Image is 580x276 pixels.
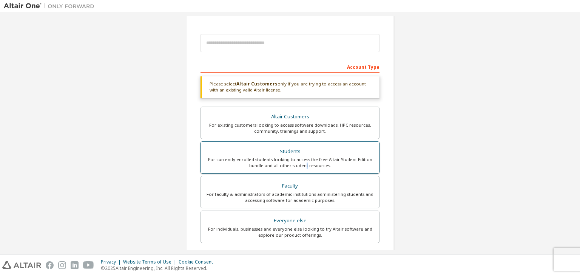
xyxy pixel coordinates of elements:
img: youtube.svg [83,261,94,269]
div: Altair Customers [205,112,375,122]
img: instagram.svg [58,261,66,269]
div: For currently enrolled students looking to access the free Altair Student Edition bundle and all ... [205,157,375,169]
div: Faculty [205,181,375,191]
div: Students [205,146,375,157]
div: Everyone else [205,216,375,226]
p: © 2025 Altair Engineering, Inc. All Rights Reserved. [101,265,217,271]
div: For faculty & administrators of academic institutions administering students and accessing softwa... [205,191,375,203]
div: Website Terms of Use [123,259,179,265]
div: Cookie Consent [179,259,217,265]
img: altair_logo.svg [2,261,41,269]
div: Please select only if you are trying to access an account with an existing valid Altair license. [201,76,379,98]
img: linkedin.svg [71,261,79,269]
b: Altair Customers [236,81,278,87]
div: Privacy [101,259,123,265]
div: For existing customers looking to access software downloads, HPC resources, community, trainings ... [205,122,375,134]
div: Account Type [201,60,379,73]
div: For individuals, businesses and everyone else looking to try Altair software and explore our prod... [205,226,375,238]
img: facebook.svg [46,261,54,269]
img: Altair One [4,2,98,10]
